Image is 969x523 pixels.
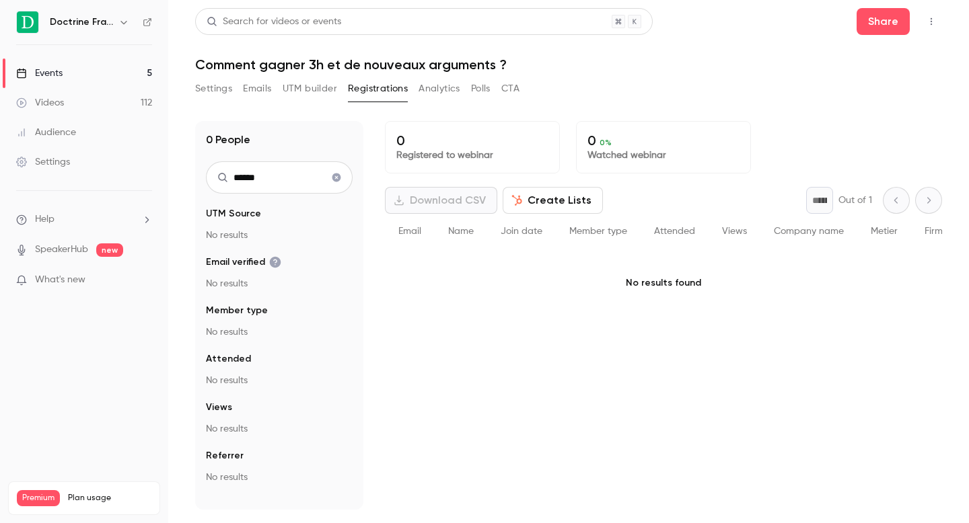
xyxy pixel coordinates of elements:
iframe: Noticeable Trigger [136,274,152,286]
button: Registrations [348,78,408,99]
p: Registered to webinar [396,149,548,162]
span: Join date [501,227,542,236]
p: No results found [385,249,942,317]
p: 0 [587,132,740,149]
button: UTM builder [283,78,337,99]
p: No results [206,374,353,387]
span: Member type [569,227,627,236]
span: Referrer [206,449,244,462]
span: Name [448,227,474,236]
span: Attended [206,352,251,366]
h1: 0 People [206,132,250,148]
button: CTA [501,78,519,99]
div: Settings [16,155,70,169]
div: Videos [16,96,64,110]
h6: Doctrine France [50,15,113,29]
div: Events [16,67,63,80]
h1: Comment gagner 3h et de nouveaux arguments ? [195,56,942,73]
button: Emails [243,78,271,99]
button: Clear search [326,167,347,188]
button: Settings [195,78,232,99]
span: Member type [206,304,268,317]
span: UTM Source [206,207,261,220]
li: help-dropdown-opener [16,212,152,227]
span: Views [206,401,232,414]
span: 0 % [600,138,612,147]
p: No results [206,422,353,436]
span: Firm Size [925,227,963,236]
p: No results [206,325,353,339]
span: What's new [35,273,85,287]
span: Metier [871,227,898,236]
span: Plan usage [68,493,151,504]
button: Create Lists [503,187,603,214]
img: Doctrine France [17,11,38,33]
div: Search for videos or events [207,15,341,29]
section: facet-groups [206,207,353,484]
p: No results [206,277,353,290]
span: Views [722,227,747,236]
span: Company name [774,227,844,236]
span: Help [35,212,55,227]
p: Watched webinar [587,149,740,162]
p: 0 [396,132,548,149]
p: Out of 1 [838,194,872,207]
a: SpeakerHub [35,243,88,257]
span: Email verified [206,255,281,269]
p: No results [206,471,353,484]
div: Audience [16,126,76,139]
span: Email [398,227,421,236]
button: Share [857,8,910,35]
button: Polls [471,78,491,99]
span: Premium [17,490,60,506]
p: No results [206,229,353,242]
button: Analytics [419,78,460,99]
span: new [96,243,123,257]
span: Attended [654,227,695,236]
